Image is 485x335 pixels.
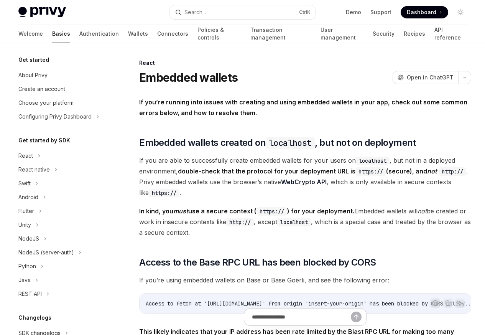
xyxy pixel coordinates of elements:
span: Open in ChatGPT [407,74,454,81]
div: Create an account [18,84,65,94]
a: User management [321,25,364,43]
em: must [173,207,188,215]
button: Open in ChatGPT [393,71,458,84]
div: NodeJS (server-auth) [18,248,74,257]
a: About Privy [12,68,110,82]
strong: In kind, you use a secure context ( ) for your deployment. [139,207,354,215]
span: Embedded wallets created on , but not on deployment [139,137,416,149]
a: Create an account [12,82,110,96]
a: WebCrypto API [281,178,327,186]
span: If you are able to successfully create embedded wallets for your users on , but not in a deployed... [139,155,471,198]
code: localhost [277,218,311,226]
a: Authentication [79,25,119,43]
code: localhost [266,137,315,149]
em: not [427,167,437,175]
a: Dashboard [401,6,448,18]
a: Welcome [18,25,43,43]
button: Report incorrect code [430,298,440,308]
a: Connectors [157,25,188,43]
div: Swift [18,179,31,188]
div: React native [18,165,50,174]
code: http:// [439,167,466,176]
h5: Get started [18,55,49,64]
code: https:// [355,167,386,176]
div: React [139,59,471,67]
div: REST API [18,289,42,299]
a: Choose your platform [12,96,110,110]
span: Dashboard [407,8,436,16]
em: not [418,207,427,215]
strong: If you’re running into issues with creating and using embedded wallets in your app, check out som... [139,98,467,117]
span: Access to the Base RPC URL has been blocked by CORS [139,256,376,269]
button: Configuring Privy Dashboard [12,110,110,124]
button: Unity [12,218,110,232]
a: Policies & controls [197,25,241,43]
code: https:// [256,207,287,216]
a: Support [370,8,391,16]
div: Flutter [18,206,34,216]
a: Security [373,25,395,43]
a: Basics [52,25,70,43]
button: Search...CtrlK [170,5,315,19]
div: NodeJS [18,234,39,243]
button: React native [12,163,110,177]
code: localhost [356,157,390,165]
a: Transaction management [250,25,311,43]
a: Recipes [404,25,425,43]
button: Flutter [12,204,110,218]
div: Search... [184,8,206,17]
button: NodeJS [12,232,110,246]
button: Python [12,259,110,273]
strong: double-check that the protocol for your deployment URL is (secure), and [178,167,466,175]
span: Embedded wallets will be created or work in insecure contexts like , except , which is a special ... [139,206,471,238]
button: Send message [351,312,362,322]
div: Android [18,193,38,202]
div: React [18,151,33,160]
div: Java [18,276,31,285]
button: Swift [12,177,110,190]
input: Ask a question... [252,309,351,325]
button: Java [12,273,110,287]
a: Wallets [128,25,148,43]
a: API reference [434,25,467,43]
button: Ask AI [455,298,465,308]
div: Configuring Privy Dashboard [18,112,92,121]
button: Toggle dark mode [454,6,467,18]
div: Unity [18,220,31,229]
button: Android [12,190,110,204]
button: React [12,149,110,163]
button: Copy the contents from the code block [442,298,452,308]
span: Access to fetch at '[URL][DOMAIN_NAME]' from origin 'insert-your-origin' has been blocked by CORS... [146,300,474,307]
button: REST API [12,287,110,301]
h1: Embedded wallets [139,71,238,84]
div: About Privy [18,71,48,80]
span: If you’re using embedded wallets on Base or Base Goerli, and see the following error: [139,275,471,285]
code: http:// [226,218,254,226]
h5: Changelogs [18,313,51,322]
code: https:// [149,189,179,197]
div: Python [18,262,36,271]
img: light logo [18,7,66,18]
h5: Get started by SDK [18,136,70,145]
a: Demo [346,8,361,16]
span: Ctrl K [299,9,311,15]
button: NodeJS (server-auth) [12,246,110,259]
div: Choose your platform [18,98,74,107]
